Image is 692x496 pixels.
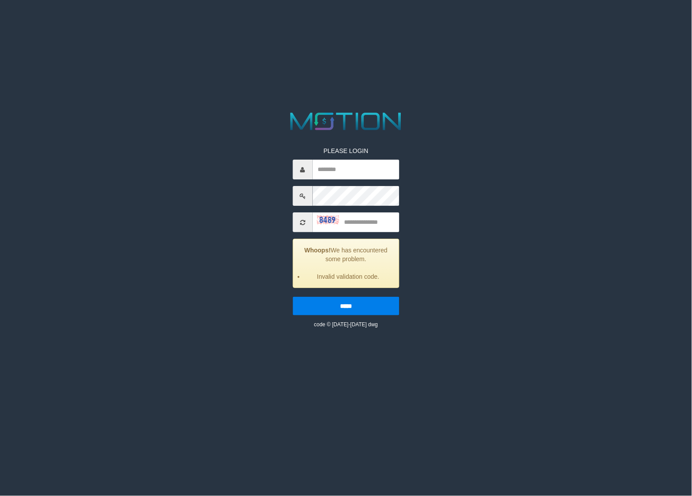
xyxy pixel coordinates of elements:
[293,239,399,288] div: We has encountered some problem.
[286,109,406,133] img: MOTION_logo.png
[304,272,392,281] li: Invalid validation code.
[317,215,339,224] img: captcha
[304,247,331,254] strong: Whoops!
[293,146,399,155] p: PLEASE LOGIN
[314,321,378,328] small: code © [DATE]-[DATE] dwg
